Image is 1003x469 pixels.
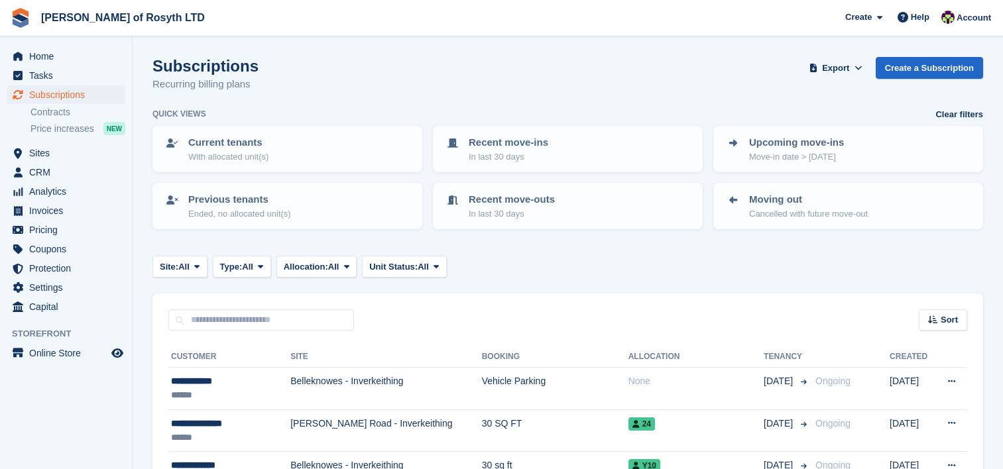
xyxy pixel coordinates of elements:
[941,313,958,327] span: Sort
[890,368,934,410] td: [DATE]
[30,123,94,135] span: Price increases
[188,150,268,164] p: With allocated unit(s)
[188,135,268,150] p: Current tenants
[482,409,628,452] td: 30 SQ FT
[152,77,259,92] p: Recurring billing plans
[469,135,548,150] p: Recent move-ins
[7,278,125,297] a: menu
[154,184,421,228] a: Previous tenants Ended, no allocated unit(s)
[29,144,109,162] span: Sites
[628,417,655,431] span: 24
[29,85,109,104] span: Subscriptions
[469,192,555,207] p: Recent move-outs
[29,182,109,201] span: Analytics
[178,260,190,274] span: All
[7,163,125,182] a: menu
[29,297,109,316] span: Capital
[7,66,125,85] a: menu
[362,256,446,278] button: Unit Status: All
[30,121,125,136] a: Price increases NEW
[29,240,109,258] span: Coupons
[890,346,934,368] th: Created
[29,163,109,182] span: CRM
[12,327,132,340] span: Storefront
[957,11,991,25] span: Account
[764,417,796,431] span: [DATE]
[29,201,109,220] span: Invoices
[328,260,339,274] span: All
[749,192,868,207] p: Moving out
[807,57,865,79] button: Export
[29,221,109,239] span: Pricing
[482,346,628,368] th: Booking
[188,207,291,221] p: Ended, no allocated unit(s)
[29,278,109,297] span: Settings
[29,344,109,362] span: Online Store
[11,8,30,28] img: stora-icon-8386f47178a22dfd0bd8f6a31ec36ba5ce8667c1dd55bd0f319d3a0aa187defe.svg
[628,374,764,388] div: None
[7,85,125,104] a: menu
[36,7,210,28] a: [PERSON_NAME] of Rosyth LTD
[290,409,481,452] td: [PERSON_NAME] Road - Inverkeithing
[715,184,982,228] a: Moving out Cancelled with future move-out
[29,66,109,85] span: Tasks
[749,150,844,164] p: Move-in date > [DATE]
[284,260,328,274] span: Allocation:
[7,221,125,239] a: menu
[845,11,872,24] span: Create
[764,346,810,368] th: Tenancy
[7,259,125,278] a: menu
[7,240,125,258] a: menu
[434,184,701,228] a: Recent move-outs In last 30 days
[103,122,125,135] div: NEW
[876,57,983,79] a: Create a Subscription
[152,256,207,278] button: Site: All
[749,207,868,221] p: Cancelled with future move-out
[7,201,125,220] a: menu
[434,127,701,171] a: Recent move-ins In last 30 days
[154,127,421,171] a: Current tenants With allocated unit(s)
[168,346,290,368] th: Customer
[890,409,934,452] td: [DATE]
[290,346,481,368] th: Site
[213,256,271,278] button: Type: All
[7,344,125,362] a: menu
[276,256,357,278] button: Allocation: All
[242,260,253,274] span: All
[7,144,125,162] a: menu
[628,346,764,368] th: Allocation
[290,368,481,410] td: Belleknowes - Inverkeithing
[815,376,851,386] span: Ongoing
[7,182,125,201] a: menu
[911,11,929,24] span: Help
[220,260,243,274] span: Type:
[749,135,844,150] p: Upcoming move-ins
[469,150,548,164] p: In last 30 days
[30,106,125,119] a: Contracts
[29,47,109,66] span: Home
[482,368,628,410] td: Vehicle Parking
[815,418,851,429] span: Ongoing
[764,374,796,388] span: [DATE]
[152,57,259,75] h1: Subscriptions
[7,297,125,316] a: menu
[418,260,429,274] span: All
[7,47,125,66] a: menu
[369,260,418,274] span: Unit Status:
[935,108,983,121] a: Clear filters
[160,260,178,274] span: Site:
[941,11,955,24] img: Nina Briggs
[109,345,125,361] a: Preview store
[152,108,206,120] h6: Quick views
[822,62,849,75] span: Export
[469,207,555,221] p: In last 30 days
[29,259,109,278] span: Protection
[188,192,291,207] p: Previous tenants
[715,127,982,171] a: Upcoming move-ins Move-in date > [DATE]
